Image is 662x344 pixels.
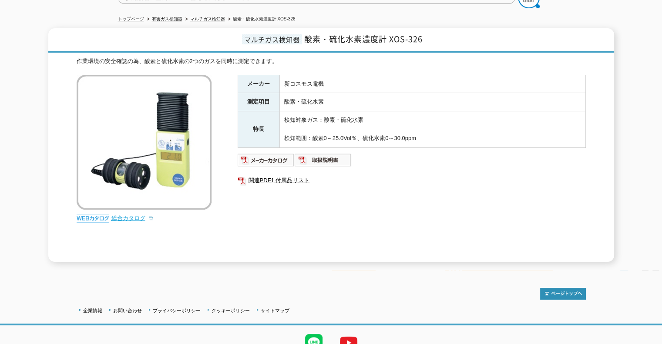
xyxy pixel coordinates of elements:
[238,75,279,93] th: メーカー
[83,308,102,313] a: 企業情報
[261,308,289,313] a: サイトマップ
[238,175,586,186] a: 関連PDF1 付属品リスト
[118,17,144,21] a: トップページ
[238,93,279,111] th: 測定項目
[295,159,352,165] a: 取扱説明書
[295,153,352,167] img: 取扱説明書
[226,15,296,24] li: 酸素・硫化水素濃度計 XOS-326
[77,57,586,66] div: 作業環境の安全確認の為、酸素と硫化水素の2つのガスを同時に測定できます。
[113,308,142,313] a: お問い合わせ
[279,111,585,147] td: 検知対象ガス：酸素・硫化水素 検知範囲：酸素0～25.0Vol％、硫化水素0～30.0ppm
[77,75,212,210] img: 酸素・硫化水素濃度計 XOS-326
[238,111,279,147] th: 特長
[153,308,201,313] a: プライバシーポリシー
[190,17,225,21] a: マルチガス検知器
[279,93,585,111] td: 酸素・硫化水素
[212,308,250,313] a: クッキーポリシー
[279,75,585,93] td: 新コスモス電機
[77,214,109,223] img: webカタログ
[238,153,295,167] img: メーカーカタログ
[304,33,423,45] span: 酸素・硫化水素濃度計 XOS-326
[111,215,154,221] a: 総合カタログ
[152,17,182,21] a: 有害ガス検知器
[238,159,295,165] a: メーカーカタログ
[242,34,302,44] span: マルチガス検知器
[540,288,586,300] img: トップページへ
